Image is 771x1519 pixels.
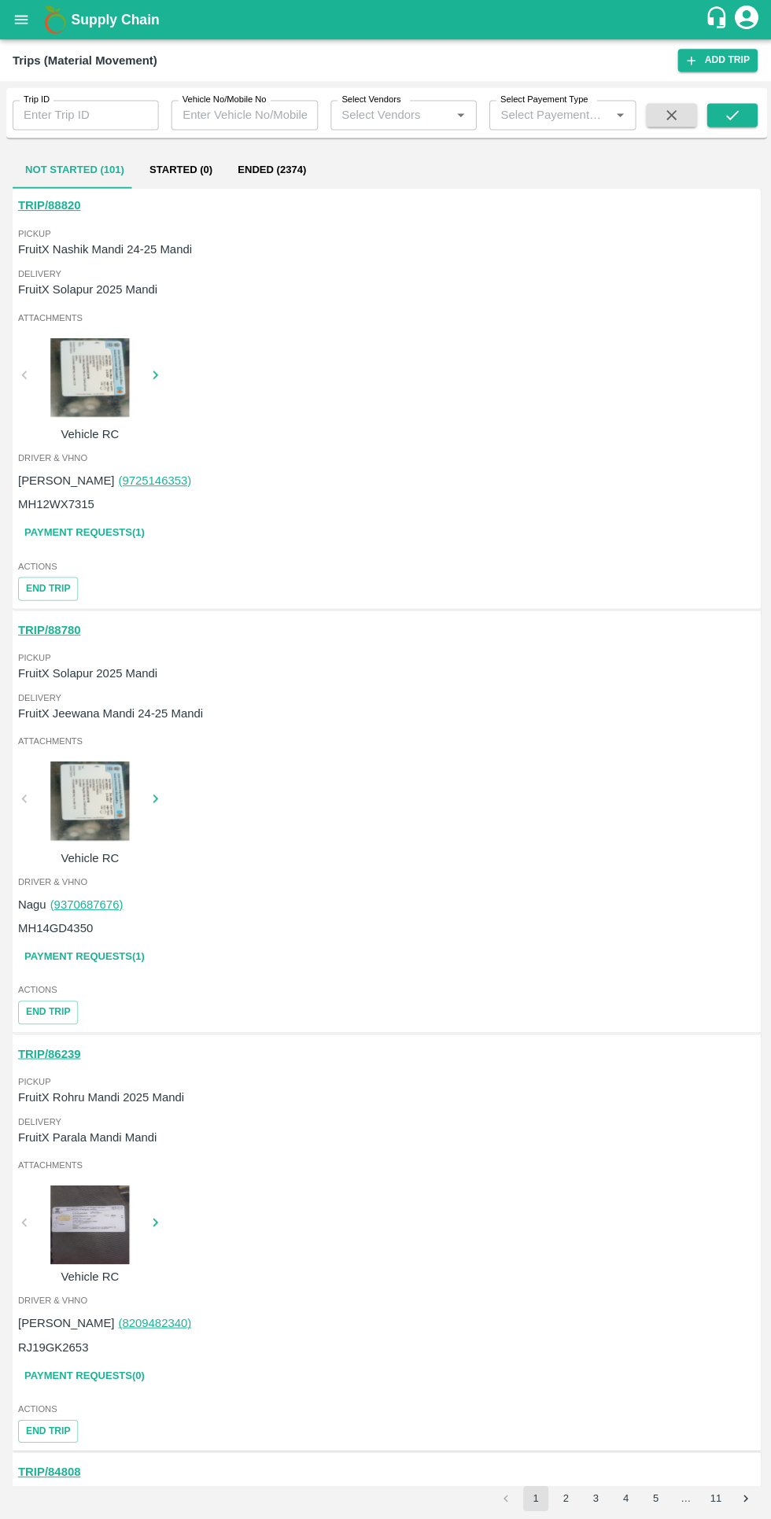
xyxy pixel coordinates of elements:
[18,648,753,662] span: Pickup
[18,518,150,545] a: Payment Requests(1)
[18,494,94,511] p: MH12WX7315
[18,1358,150,1385] a: Payment Requests(0)
[24,93,50,105] label: Trip ID
[671,1487,696,1502] div: …
[611,1481,636,1506] button: Go to page 4
[18,1334,88,1351] p: RJ19GK2653
[136,150,224,188] button: Started (0)
[334,105,445,125] input: Select Vendors
[18,1154,753,1168] span: Attachments
[489,1481,758,1506] nav: pagination navigation
[608,105,629,125] button: Open
[18,198,80,211] a: TRIP/88820
[18,557,753,571] span: Actions
[31,846,149,864] p: Vehicle RC
[701,1481,726,1506] button: Go to page 11
[171,100,316,130] input: Enter Vehicle No/Mobile No
[499,93,586,105] label: Select Payement Type
[18,1312,114,1325] span: [PERSON_NAME]
[13,100,158,130] input: Enter Trip ID
[552,1481,577,1506] button: Go to page 2
[18,1461,80,1473] a: TRIP/84808
[18,280,753,297] p: FruitX Solapur 2025 Mandi
[18,1125,753,1142] p: FruitX Parala Mandi Mandi
[39,4,71,35] img: logo
[18,979,753,994] span: Actions
[492,105,603,125] input: Select Payement Type
[18,997,78,1020] button: Tracking Url
[118,1312,190,1325] a: (8209482340)
[18,1071,753,1085] span: Pickup
[18,226,753,240] span: Pickup
[18,732,753,746] span: Attachments
[18,449,753,463] span: Driver & VHNo
[3,2,39,38] button: open drawer
[18,1289,753,1303] span: Driver & VHNo
[449,105,470,125] button: Open
[224,150,318,188] button: Ended (2374)
[18,1085,753,1102] p: FruitX Rohru Mandi 2025 Mandi
[730,3,758,36] div: account of current user
[71,12,159,28] b: Supply Chain
[31,424,149,441] p: Vehicle RC
[118,473,190,485] a: (9725146353)
[18,1044,80,1056] a: TRIP/86239
[182,93,265,105] label: Vehicle No/Mobile No
[581,1481,607,1506] button: Go to page 3
[18,309,753,323] span: Attachments
[18,1111,753,1125] span: Delivery
[18,702,753,720] p: FruitX Jeewana Mandi 24-25 Mandi
[18,662,753,680] p: FruitX Solapur 2025 Mandi
[641,1481,666,1506] button: Go to page 5
[18,240,753,257] p: FruitX Nashik Mandi 24-25 Mandi
[31,1264,149,1281] p: Vehicle RC
[18,895,46,908] span: Nagu
[18,575,78,598] button: Tracking Url
[50,895,123,908] a: (9370687676)
[18,940,150,968] a: Payment Requests(1)
[18,621,80,634] a: TRIP/88780
[703,6,730,34] div: customer-support
[18,1415,78,1438] button: Tracking Url
[18,916,93,934] p: MH14GD4350
[13,150,136,188] button: Not Started (101)
[522,1481,547,1506] button: page 1
[18,1397,753,1411] span: Actions
[18,872,753,886] span: Driver & VHNo
[676,49,755,72] a: Add Trip
[18,266,753,280] span: Delivery
[341,93,400,105] label: Select Vendors
[13,50,157,71] div: Trips (Material Movement)
[18,473,114,485] span: [PERSON_NAME]
[71,9,703,31] a: Supply Chain
[731,1481,756,1506] button: Go to next page
[18,688,753,702] span: Delivery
